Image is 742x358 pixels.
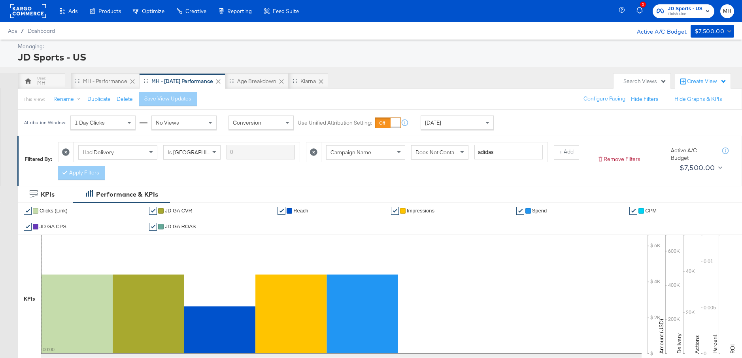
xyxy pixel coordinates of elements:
span: / [17,28,28,34]
div: Filtered By: [25,155,52,163]
div: JD Sports - US [18,50,732,64]
span: Finish Line [668,11,702,17]
span: Impressions [407,208,434,214]
span: Clicks (Link) [40,208,68,214]
button: Rename [48,92,89,106]
a: ✔ [629,207,637,215]
span: Is [GEOGRAPHIC_DATA] [168,149,228,156]
button: MH [720,4,734,18]
a: ✔ [278,207,285,215]
span: [DATE] [425,119,441,126]
span: JD GA ROAS [165,224,196,229]
input: Enter a search term [227,145,295,159]
span: Reporting [227,8,252,14]
span: Does Not Contain [415,149,459,156]
span: JD Sports - US [668,5,702,13]
div: $7,500.00 [680,162,715,174]
label: Use Unified Attribution Setting: [298,119,372,127]
div: MH - Performance [83,78,127,85]
div: Age Breakdown [237,78,276,85]
button: Remove Filters [597,155,640,163]
div: Search Views [623,78,666,85]
div: KPIs [24,295,35,303]
button: + Add [554,145,579,159]
div: MH - [DATE] Performance [151,78,213,85]
text: Actions [693,335,700,354]
span: JD GA CVR [165,208,192,214]
div: Drag to reorder tab [143,79,148,83]
span: Had Delivery [83,149,114,156]
div: Performance & KPIs [96,190,158,199]
span: JD GA CPS [40,224,66,229]
text: Percent [711,335,718,354]
a: ✔ [24,223,32,231]
button: Hide Filters [631,95,659,103]
span: MH [723,7,731,16]
div: Managing: [18,43,732,50]
button: Hide Graphs & KPIs [674,95,722,103]
span: 1 Day Clicks [75,119,105,126]
text: ROI [729,344,736,354]
div: Active A/C Budget [671,147,714,161]
text: Amount (USD) [658,319,665,354]
div: Klarna [300,78,316,85]
div: $7,500.00 [695,27,725,36]
button: Duplicate [87,95,111,103]
div: This View: [24,96,45,102]
span: Ads [68,8,77,14]
span: Ads [8,28,17,34]
button: $7,500.00 [676,161,724,174]
a: ✔ [149,223,157,231]
button: JD Sports - USFinish Line [653,4,714,18]
span: CPM [645,208,657,214]
a: Dashboard [28,28,55,34]
div: Drag to reorder tab [293,79,297,83]
span: Creative [185,8,206,14]
span: Campaign Name [330,149,371,156]
span: Optimize [142,8,164,14]
span: Conversion [233,119,261,126]
text: Delivery [676,333,683,354]
div: KPIs [41,190,55,199]
div: Create View [687,78,727,85]
div: Attribution Window: [24,120,66,125]
div: Drag to reorder tab [75,79,79,83]
span: Feed Suite [273,8,299,14]
a: ✔ [149,207,157,215]
input: Enter a search term [474,145,543,159]
a: ✔ [516,207,524,215]
span: Products [98,8,121,14]
button: $7,500.00 [691,25,734,38]
span: Reach [293,208,308,214]
button: 2 [635,4,649,19]
a: ✔ [24,207,32,215]
span: No Views [156,119,179,126]
a: ✔ [391,207,399,215]
div: MH [37,79,45,87]
div: 2 [640,2,646,8]
div: Drag to reorder tab [229,79,234,83]
div: Active A/C Budget [629,25,687,37]
button: Configure Pacing [578,92,631,106]
button: Delete [117,95,133,103]
span: Spend [532,208,547,214]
